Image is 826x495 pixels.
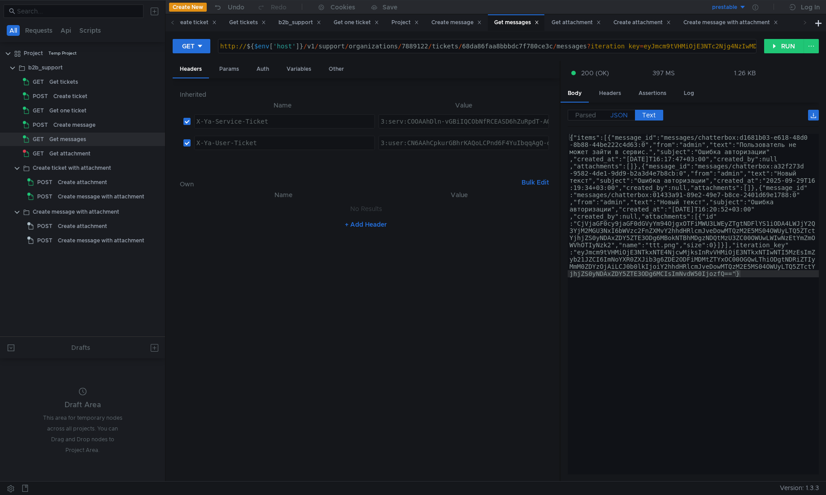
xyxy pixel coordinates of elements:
[631,85,674,102] div: Assertions
[194,189,373,200] th: Name
[182,41,195,51] div: GET
[58,25,74,36] button: Api
[33,147,44,160] span: GET
[180,89,552,100] h6: Inherited
[58,190,144,203] div: Create message with attachment
[251,0,293,14] button: Redo
[207,0,251,14] button: Undo
[373,189,545,200] th: Value
[642,111,656,119] span: Text
[33,161,111,175] div: Create ticket with attachment
[279,61,318,77] div: Variables
[77,25,104,36] button: Scripts
[552,18,601,27] div: Get attachment
[581,68,609,78] span: 200 (OK)
[17,6,138,16] input: Search...
[712,3,737,12] div: prestable
[801,2,820,13] div: Log In
[350,205,382,213] nz-embed-empty: No Results
[71,342,90,353] div: Drafts
[7,25,20,36] button: All
[330,2,355,13] div: Cookies
[518,177,552,188] button: Bulk Edit
[677,85,701,102] div: Log
[375,100,552,111] th: Value
[58,234,144,247] div: Create message with attachment
[173,61,209,78] div: Headers
[180,179,517,189] h6: Own
[613,18,671,27] div: Create attachment
[49,104,87,117] div: Get one ticket
[33,104,44,117] span: GET
[575,111,596,119] span: Parsed
[58,176,107,189] div: Create attachment
[48,47,77,60] div: Temp Project
[49,147,91,160] div: Get attachment
[229,18,266,27] div: Get tickets
[33,75,44,89] span: GET
[652,69,675,77] div: 397 MS
[322,61,351,77] div: Other
[592,85,628,102] div: Headers
[58,220,107,233] div: Create attachment
[49,75,78,89] div: Get tickets
[610,111,628,119] span: JSON
[33,118,48,132] span: POST
[37,220,52,233] span: POST
[271,2,287,13] div: Redo
[341,219,391,230] button: + Add Header
[53,90,87,103] div: Create ticket
[22,25,55,36] button: Requests
[37,234,52,247] span: POST
[391,18,419,27] div: Project
[228,2,244,13] div: Undo
[334,18,379,27] div: Get one ticket
[191,100,375,111] th: Name
[169,3,207,12] button: Create New
[28,61,63,74] div: b2b_support
[431,18,482,27] div: Create message
[734,69,756,77] div: 1.26 KB
[764,39,804,53] button: RUN
[49,133,86,146] div: Get messages
[173,39,210,53] button: GET
[174,18,217,27] div: Create ticket
[37,190,52,203] span: POST
[249,61,276,77] div: Auth
[494,18,539,27] div: Get messages
[37,176,52,189] span: POST
[24,47,43,60] div: Project
[383,4,397,10] div: Save
[53,118,96,132] div: Create message
[33,133,44,146] span: GET
[683,18,778,27] div: Create message with attachment
[33,205,119,219] div: Create message with attachment
[33,90,48,103] span: POST
[561,85,589,103] div: Body
[278,18,321,27] div: b2b_support
[212,61,246,77] div: Params
[780,482,819,495] span: Version: 1.3.3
